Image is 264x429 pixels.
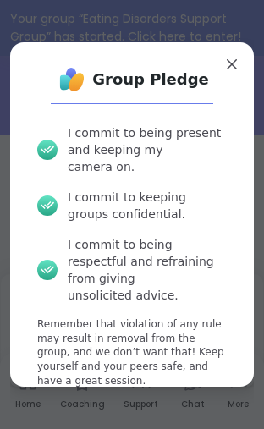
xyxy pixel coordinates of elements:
[92,68,209,91] h1: Group Pledge
[55,63,89,96] img: ShareWell Logo
[68,236,227,304] div: I commit to being respectful and refraining from giving unsolicited advice.
[68,124,227,175] div: I commit to being present and keeping my camera on.
[68,189,227,223] div: I commit to keeping groups confidential.
[37,317,227,388] p: Remember that violation of any rule may result in removal from the group, and we don’t want that!...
